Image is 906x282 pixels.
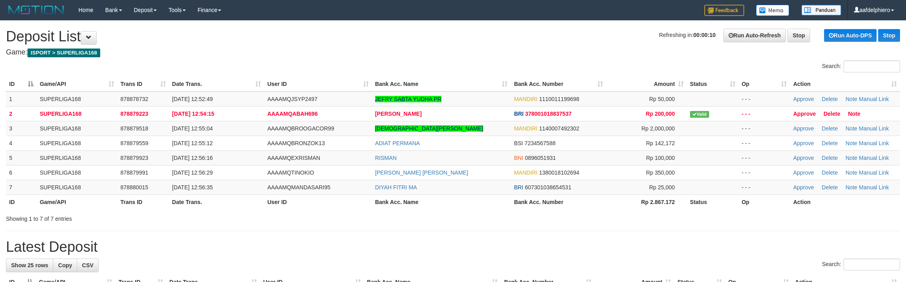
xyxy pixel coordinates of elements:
span: Refreshing in: [659,32,715,38]
span: AAAAMQBROOGACOR99 [267,125,334,132]
th: ID [6,194,37,209]
span: AAAAMQJSYP2497 [267,96,317,102]
td: SUPERLIGA168 [37,150,117,165]
span: Rp 142,172 [646,140,675,146]
a: Manual Link [859,169,889,176]
a: Show 25 rows [6,259,53,272]
th: Bank Acc. Name: activate to sort column ascending [372,77,511,91]
span: MANDIRI [514,169,537,176]
td: - - - [739,180,790,194]
span: AAAAMQEXRISMAN [267,155,320,161]
span: 878879991 [121,169,148,176]
a: Run Auto-DPS [824,29,877,42]
a: Approve [793,184,814,191]
a: Approve [793,125,814,132]
td: 3 [6,121,37,136]
span: Rp 100,000 [646,155,675,161]
th: Game/API: activate to sort column ascending [37,77,117,91]
th: Op [739,194,790,209]
th: Op: activate to sort column ascending [739,77,790,91]
span: Rp 2,000,000 [642,125,675,132]
a: Manual Link [859,184,889,191]
span: Rp 50,000 [649,96,675,102]
a: Approve [793,111,816,117]
th: Bank Acc. Number [511,194,606,209]
label: Search: [822,259,900,270]
td: - - - [739,165,790,180]
span: [DATE] 12:56:35 [172,184,213,191]
span: Copy 7234567588 to clipboard [525,140,556,146]
a: Note [846,184,857,191]
span: Copy 0896051931 to clipboard [525,155,556,161]
a: Approve [793,169,814,176]
h4: Game: [6,49,900,56]
span: BNI [514,155,523,161]
img: Button%20Memo.svg [756,5,789,16]
span: 878878732 [121,96,148,102]
img: MOTION_logo.png [6,4,66,16]
th: ID: activate to sort column descending [6,77,37,91]
td: 7 [6,180,37,194]
span: [DATE] 12:55:04 [172,125,213,132]
input: Search: [844,60,900,72]
img: panduan.png [801,5,841,16]
span: BRI [514,111,523,117]
td: SUPERLIGA168 [37,106,117,121]
div: Showing 1 to 7 of 7 entries [6,212,371,223]
th: Status: activate to sort column ascending [687,77,739,91]
a: Note [846,140,857,146]
td: 5 [6,150,37,165]
td: - - - [739,91,790,107]
span: 878879559 [121,140,148,146]
td: SUPERLIGA168 [37,91,117,107]
td: - - - [739,106,790,121]
span: [DATE] 12:55:12 [172,140,213,146]
a: Delete [824,111,840,117]
span: Copy 1110011199698 to clipboard [539,96,579,102]
span: AAAAMQBRONZOK13 [267,140,325,146]
a: [DEMOGRAPHIC_DATA][PERSON_NAME] [375,125,483,132]
span: BSI [514,140,523,146]
span: AAAAMQMANDASARI95 [267,184,331,191]
span: Copy 1140007492302 to clipboard [539,125,579,132]
span: MANDIRI [514,96,537,102]
a: Note [846,96,857,102]
a: Approve [793,155,814,161]
a: [PERSON_NAME] [375,111,422,117]
td: 2 [6,106,37,121]
th: Bank Acc. Number: activate to sort column ascending [511,77,606,91]
th: Action [790,194,900,209]
span: CSV [82,262,93,268]
td: SUPERLIGA168 [37,136,117,150]
a: Approve [793,140,814,146]
span: Show 25 rows [11,262,48,268]
span: AAAAMQABAH696 [267,111,318,117]
a: CSV [77,259,99,272]
a: Note [846,125,857,132]
span: Rp 350,000 [646,169,675,176]
th: Trans ID: activate to sort column ascending [117,77,169,91]
a: Note [846,169,857,176]
td: 4 [6,136,37,150]
strong: 00:00:10 [693,32,715,38]
span: 878879223 [121,111,148,117]
th: Amount: activate to sort column ascending [606,77,687,91]
span: MANDIRI [514,125,537,132]
th: User ID: activate to sort column ascending [264,77,372,91]
a: Copy [53,259,77,272]
span: 878879923 [121,155,148,161]
a: JEFRY SABTA YUDHA PR [375,96,441,102]
a: Delete [822,184,838,191]
a: Manual Link [859,155,889,161]
span: AAAAMQTINOKIO [267,169,314,176]
a: Approve [793,96,814,102]
a: Delete [822,169,838,176]
a: RISMAN [375,155,397,161]
a: Delete [822,96,838,102]
a: Delete [822,155,838,161]
span: BRI [514,184,523,191]
th: Bank Acc. Name [372,194,511,209]
td: - - - [739,150,790,165]
a: Note [848,111,860,117]
td: SUPERLIGA168 [37,180,117,194]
